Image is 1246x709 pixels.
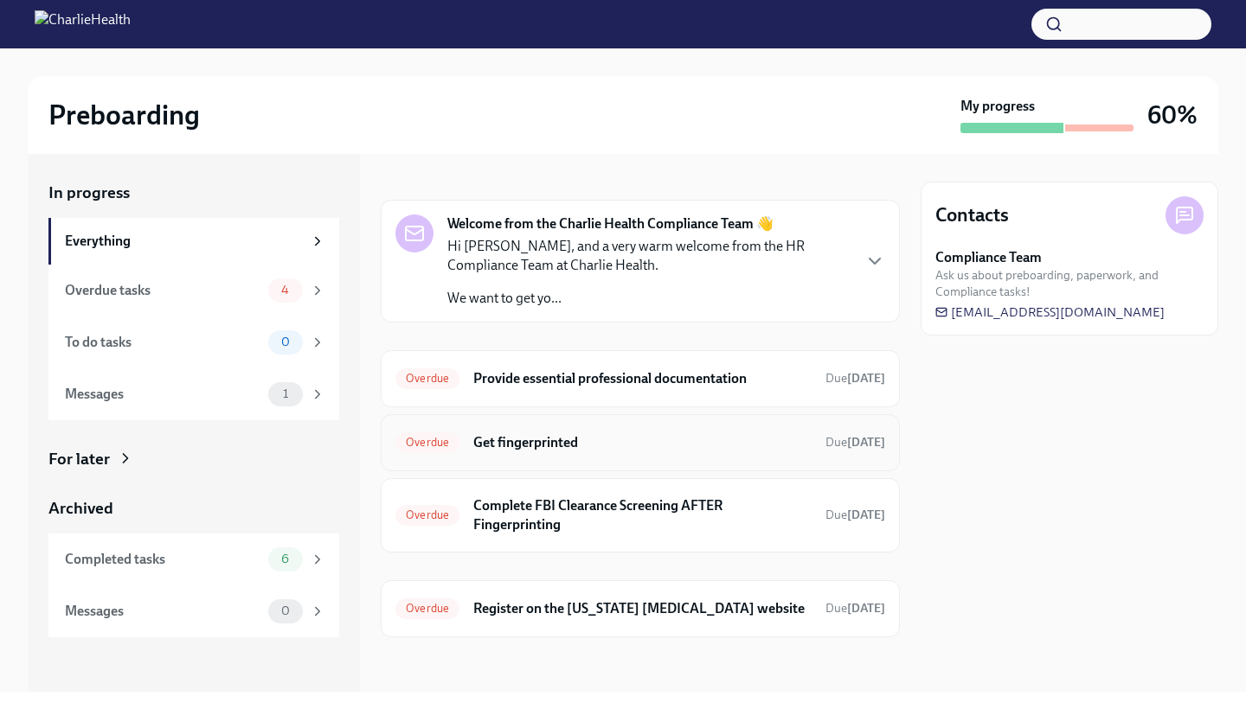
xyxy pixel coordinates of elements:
div: Completed tasks [65,550,261,569]
div: In progress [381,163,462,186]
span: Due [825,601,885,616]
strong: [DATE] [847,508,885,522]
div: Everything [65,232,303,251]
a: OverdueComplete FBI Clearance Screening AFTER FingerprintingDue[DATE] [395,493,885,538]
strong: [DATE] [847,601,885,616]
a: [EMAIL_ADDRESS][DOMAIN_NAME] [935,303,1165,321]
a: Archived [48,497,339,520]
strong: My progress [960,97,1035,116]
h6: Provide essential professional documentation [473,369,812,388]
h6: Register on the [US_STATE] [MEDICAL_DATA] website [473,599,812,618]
span: 6 [271,553,299,565]
h6: Get fingerprinted [473,433,812,452]
span: Due [825,371,885,386]
span: 4 [271,284,299,297]
a: Completed tasks6 [48,533,339,585]
span: Overdue [395,602,459,615]
span: Overdue [395,436,459,449]
strong: Welcome from the Charlie Health Compliance Team 👋 [447,214,774,233]
a: OverdueRegister on the [US_STATE] [MEDICAL_DATA] websiteDue[DATE] [395,595,885,623]
p: Hi [PERSON_NAME], and a very warm welcome from the HR Compliance Team at Charlie Health. [447,237,851,275]
span: Due [825,435,885,450]
h3: 60% [1147,99,1198,131]
span: 1 [273,387,299,400]
span: 0 [271,604,300,617]
a: Messages0 [48,585,339,637]
div: Messages [65,385,261,404]
a: Everything [48,218,339,265]
span: Ask us about preboarding, paperwork, and Compliance tasks! [935,267,1204,300]
div: To do tasks [65,333,261,352]
a: Messages1 [48,368,339,420]
span: 0 [271,335,300,348]
img: CharlieHealth [35,10,131,38]
a: Overdue tasks4 [48,265,339,316]
span: Due [825,508,885,522]
span: Overdue [395,508,459,521]
span: August 28th, 2025 09:00 [825,507,885,523]
div: Messages [65,602,261,621]
a: OverdueProvide essential professional documentationDue[DATE] [395,365,885,393]
h4: Contacts [935,202,1009,228]
h6: Complete FBI Clearance Screening AFTER Fingerprinting [473,496,812,534]
a: To do tasks0 [48,316,339,368]
span: August 21st, 2025 09:00 [825,600,885,616]
div: Overdue tasks [65,281,261,300]
span: August 25th, 2025 09:00 [825,434,885,450]
span: Overdue [395,372,459,385]
strong: [DATE] [847,435,885,450]
strong: Compliance Team [935,248,1042,267]
strong: [DATE] [847,371,885,386]
a: OverdueGet fingerprintedDue[DATE] [395,429,885,457]
a: In progress [48,182,339,204]
a: For later [48,448,339,470]
div: For later [48,448,110,470]
p: We want to get yo... [447,289,851,308]
h2: Preboarding [48,98,200,132]
span: August 24th, 2025 09:00 [825,370,885,386]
